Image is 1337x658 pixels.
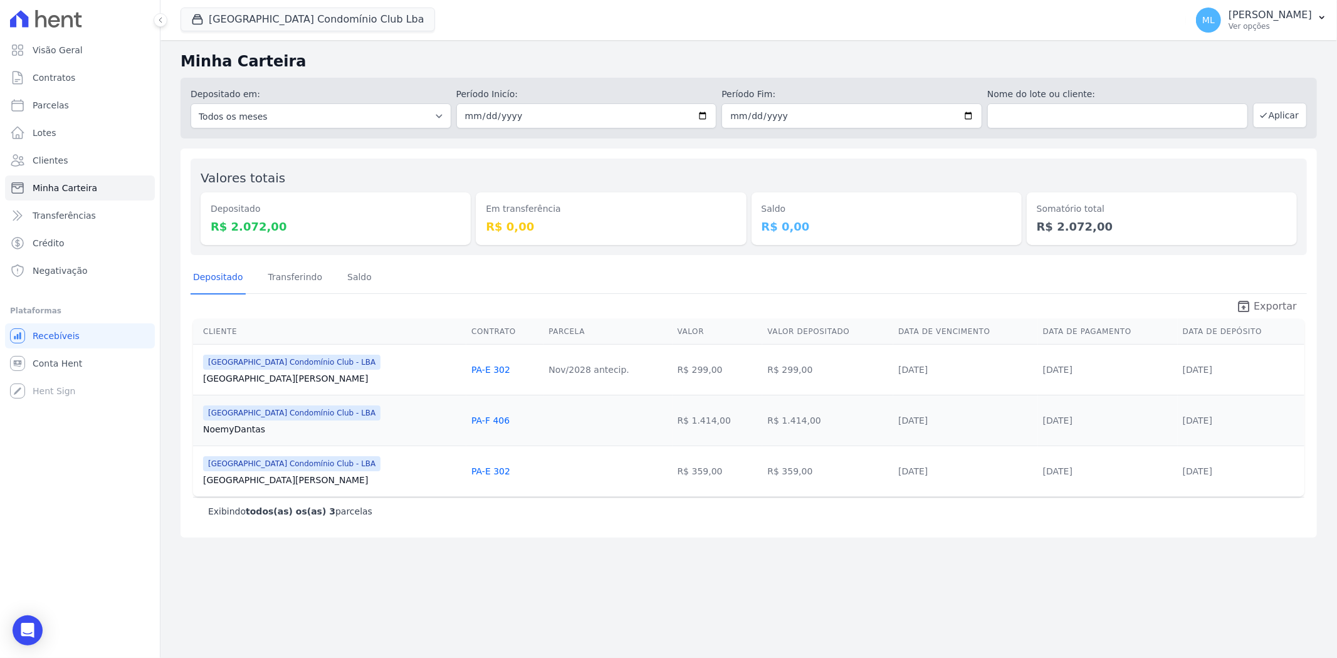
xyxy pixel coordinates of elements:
[203,355,380,370] span: [GEOGRAPHIC_DATA] Condomínio Club - LBA
[673,344,763,395] td: R$ 299,00
[33,99,69,112] span: Parcelas
[893,319,1038,345] th: Data de Vencimento
[5,203,155,228] a: Transferências
[246,506,335,516] b: todos(as) os(as) 3
[33,209,96,222] span: Transferências
[987,88,1248,101] label: Nome do lote ou cliente:
[33,264,88,277] span: Negativação
[673,395,763,446] td: R$ 1.414,00
[191,89,260,99] label: Depositado em:
[1253,103,1307,128] button: Aplicar
[471,365,510,375] a: PA-E 302
[762,344,893,395] td: R$ 299,00
[10,303,150,318] div: Plataformas
[5,323,155,348] a: Recebíveis
[33,71,75,84] span: Contratos
[203,372,461,385] a: [GEOGRAPHIC_DATA][PERSON_NAME]
[1183,365,1212,375] a: [DATE]
[193,319,466,345] th: Cliente
[203,405,380,420] span: [GEOGRAPHIC_DATA] Condomínio Club - LBA
[5,93,155,118] a: Parcelas
[1043,365,1072,375] a: [DATE]
[5,175,155,201] a: Minha Carteira
[13,615,43,645] div: Open Intercom Messenger
[5,351,155,376] a: Conta Hent
[33,237,65,249] span: Crédito
[1043,415,1072,426] a: [DATE]
[33,44,83,56] span: Visão Geral
[898,466,928,476] a: [DATE]
[721,88,982,101] label: Período Fim:
[762,218,1012,235] dd: R$ 0,00
[1254,299,1297,314] span: Exportar
[1226,299,1307,316] a: unarchive Exportar
[1229,9,1312,21] p: [PERSON_NAME]
[1202,16,1215,24] span: ML
[1037,218,1287,235] dd: R$ 2.072,00
[1043,466,1072,476] a: [DATE]
[1186,3,1337,38] button: ML [PERSON_NAME] Ver opções
[208,505,372,518] p: Exibindo parcelas
[1183,415,1212,426] a: [DATE]
[486,218,736,235] dd: R$ 0,00
[345,262,374,295] a: Saldo
[471,415,510,426] a: PA-F 406
[762,446,893,496] td: R$ 359,00
[673,319,763,345] th: Valor
[762,319,893,345] th: Valor Depositado
[762,202,1012,216] dt: Saldo
[203,474,461,486] a: [GEOGRAPHIC_DATA][PERSON_NAME]
[181,50,1317,73] h2: Minha Carteira
[211,218,461,235] dd: R$ 2.072,00
[5,120,155,145] a: Lotes
[266,262,325,295] a: Transferindo
[33,357,82,370] span: Conta Hent
[548,365,629,375] a: Nov/2028 antecip.
[762,395,893,446] td: R$ 1.414,00
[33,127,56,139] span: Lotes
[5,148,155,173] a: Clientes
[456,88,717,101] label: Período Inicío:
[203,423,461,436] a: NoemyDantas
[203,456,380,471] span: [GEOGRAPHIC_DATA] Condomínio Club - LBA
[673,446,763,496] td: R$ 359,00
[543,319,672,345] th: Parcela
[5,38,155,63] a: Visão Geral
[181,8,435,31] button: [GEOGRAPHIC_DATA] Condomínio Club Lba
[5,65,155,90] a: Contratos
[898,365,928,375] a: [DATE]
[486,202,736,216] dt: Em transferência
[471,466,510,476] a: PA-E 302
[33,182,97,194] span: Minha Carteira
[191,262,246,295] a: Depositado
[1037,202,1287,216] dt: Somatório total
[201,170,285,185] label: Valores totais
[1038,319,1178,345] th: Data de Pagamento
[1229,21,1312,31] p: Ver opções
[898,415,928,426] a: [DATE]
[1236,299,1251,314] i: unarchive
[1178,319,1304,345] th: Data de Depósito
[5,231,155,256] a: Crédito
[466,319,543,345] th: Contrato
[211,202,461,216] dt: Depositado
[33,330,80,342] span: Recebíveis
[1183,466,1212,476] a: [DATE]
[5,258,155,283] a: Negativação
[33,154,68,167] span: Clientes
